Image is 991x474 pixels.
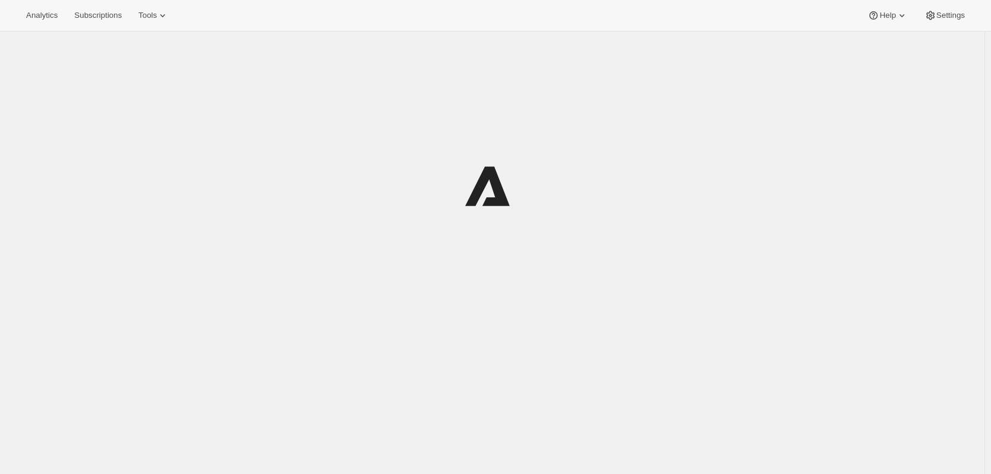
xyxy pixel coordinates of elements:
[19,7,65,24] button: Analytics
[936,11,965,20] span: Settings
[879,11,895,20] span: Help
[67,7,129,24] button: Subscriptions
[917,7,972,24] button: Settings
[26,11,58,20] span: Analytics
[131,7,176,24] button: Tools
[860,7,914,24] button: Help
[74,11,122,20] span: Subscriptions
[138,11,157,20] span: Tools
